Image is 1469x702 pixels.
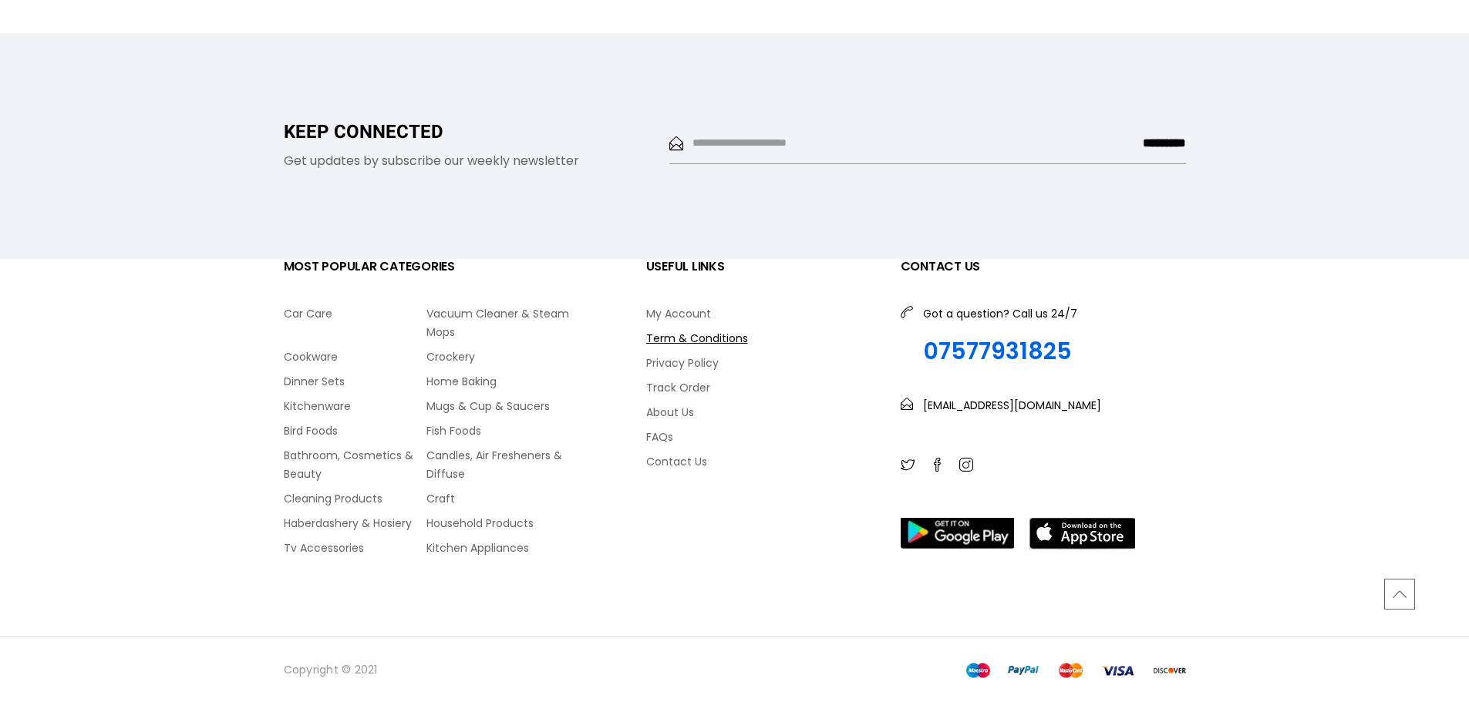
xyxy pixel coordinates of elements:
[901,259,1186,274] h3: Contact Us
[284,489,426,508] a: Cleaning Products
[284,259,569,274] h3: Most Popular Categories
[426,304,569,341] a: Vacuum Cleaner & Steam Mops
[284,372,426,391] a: Dinner Sets
[646,329,878,348] a: Term & Conditions
[646,259,878,274] h3: useful links
[1029,518,1135,549] img: app-store
[284,304,426,323] a: Car Care
[646,304,878,323] a: My Account
[901,518,1014,549] img: play-store
[646,403,878,422] a: About Us
[646,428,878,446] a: FAQs
[646,354,878,372] a: Privacy Policy
[284,397,426,415] a: Kitchenware
[426,348,569,366] a: Crockery
[284,446,426,483] a: Bathroom, Cosmetics & Beauty
[923,396,1101,415] p: [EMAIL_ADDRESS][DOMAIN_NAME]
[284,660,723,679] p: Copyright © 2021
[426,446,569,483] a: Candles, Air Fresheners & Diffuse
[284,539,426,557] a: Tv Accessories
[426,422,569,440] a: Fish Foods
[646,378,878,397] a: Track Order
[923,304,1077,323] p: Got a question? Call us 24/7
[426,489,569,508] a: Craft
[923,338,1077,365] a: 07577931825
[284,152,646,170] p: Get updates by subscribe our weekly newsletter
[284,348,426,366] a: Cookware
[284,122,646,144] h2: keep connected
[426,514,569,532] a: Household Products
[646,452,878,471] a: Contact Us
[426,539,569,557] a: Kitchen Appliances
[284,422,426,440] a: Bird Foods
[426,397,569,415] a: Mugs & Cup & Saucers
[426,372,569,391] a: Home Baking
[284,514,426,532] a: Haberdashery & Hosiery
